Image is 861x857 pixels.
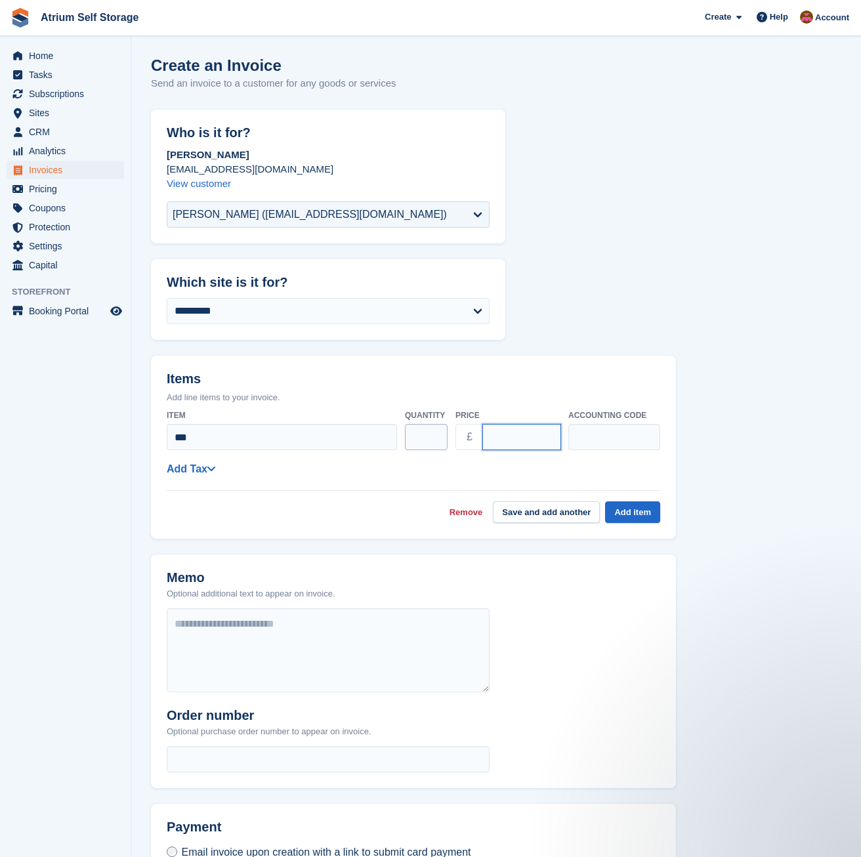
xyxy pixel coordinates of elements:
p: Optional purchase order number to appear on invoice. [167,725,371,738]
a: menu [7,302,124,320]
span: Invoices [29,161,108,179]
label: Quantity [405,409,448,421]
a: menu [7,85,124,103]
img: stora-icon-8386f47178a22dfd0bd8f6a31ec36ba5ce8667c1dd55bd0f319d3a0aa187defe.svg [10,8,30,28]
p: Optional additional text to appear on invoice. [167,587,335,600]
h2: Items [167,371,660,389]
button: Save and add another [493,501,600,523]
a: menu [7,218,124,236]
span: Sites [29,104,108,122]
span: Storefront [12,285,131,299]
p: Send an invoice to a customer for any goods or services [151,76,396,91]
a: menu [7,47,124,65]
a: Preview store [108,303,124,319]
img: Mark Rhodes [800,10,813,24]
span: Booking Portal [29,302,108,320]
span: Create [705,10,731,24]
h1: Create an Invoice [151,56,396,74]
span: Tasks [29,66,108,84]
span: Settings [29,237,108,255]
a: menu [7,180,124,198]
a: Remove [450,506,483,519]
span: Protection [29,218,108,236]
span: Help [770,10,788,24]
span: Analytics [29,142,108,160]
h2: Order number [167,708,371,723]
a: menu [7,199,124,217]
a: menu [7,142,124,160]
span: Account [815,11,849,24]
div: [PERSON_NAME] ([EMAIL_ADDRESS][DOMAIN_NAME]) [173,207,447,222]
span: Subscriptions [29,85,108,103]
a: Atrium Self Storage [35,7,144,28]
span: Pricing [29,180,108,198]
label: Price [455,409,560,421]
button: Add item [605,501,660,523]
span: Home [29,47,108,65]
span: Coupons [29,199,108,217]
label: Accounting code [568,409,660,421]
h2: Memo [167,570,335,585]
a: Add Tax [167,463,215,474]
label: Item [167,409,397,421]
a: menu [7,161,124,179]
a: menu [7,66,124,84]
span: CRM [29,123,108,141]
a: menu [7,104,124,122]
input: Email invoice upon creation with a link to submit card payment [167,847,177,857]
h2: Who is it for? [167,125,490,140]
p: [EMAIL_ADDRESS][DOMAIN_NAME] [167,162,490,177]
a: menu [7,237,124,255]
p: [PERSON_NAME] [167,148,490,162]
span: Capital [29,256,108,274]
h2: Which site is it for? [167,275,490,290]
a: View customer [167,178,231,189]
p: Add line items to your invoice. [167,391,660,404]
h2: Payment [167,820,490,845]
a: menu [7,256,124,274]
a: menu [7,123,124,141]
